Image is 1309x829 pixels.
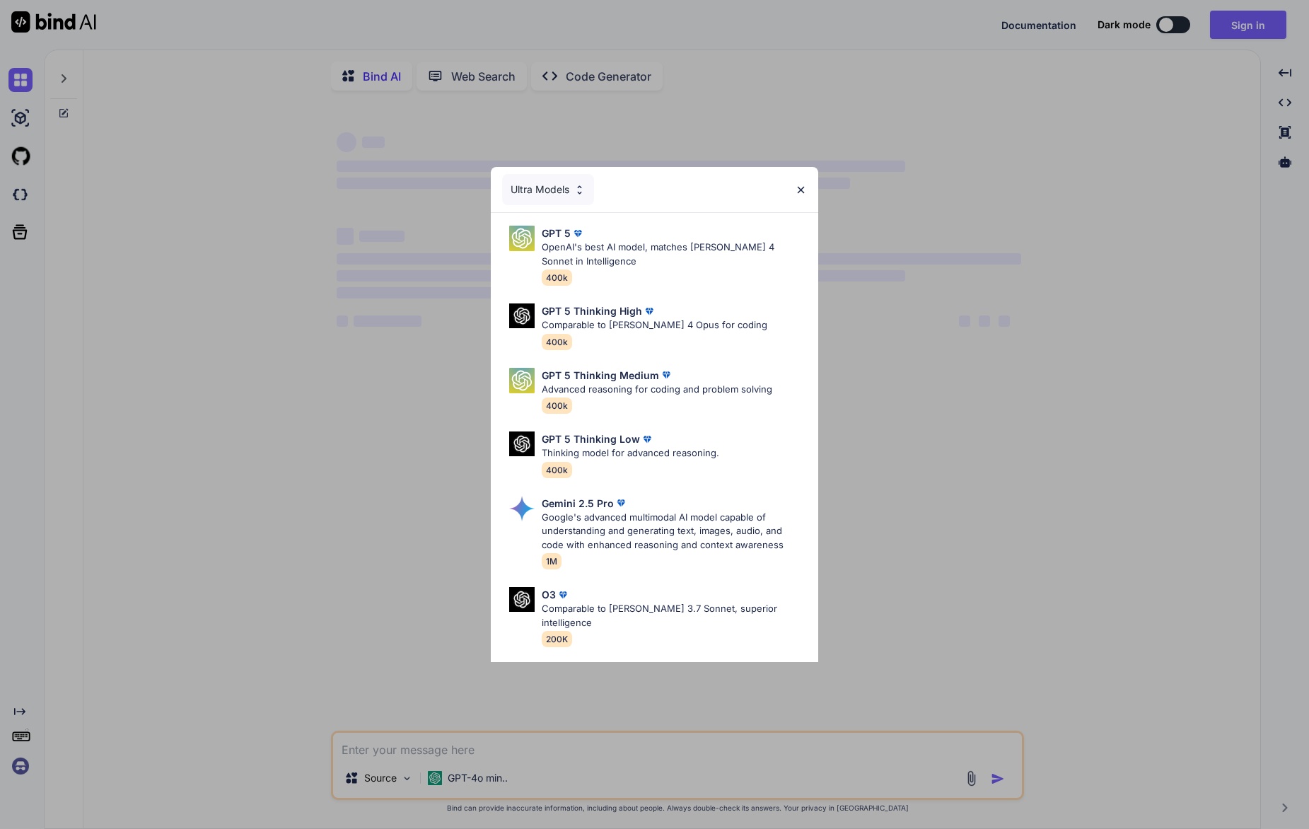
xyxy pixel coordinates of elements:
img: premium [659,368,673,382]
img: premium [556,588,570,602]
img: premium [571,226,585,240]
p: Thinking model for advanced reasoning. [542,446,719,460]
span: 200K [542,631,572,647]
img: Pick Models [509,303,535,328]
p: GPT 5 Thinking High [542,303,642,318]
img: Pick Models [509,368,535,393]
div: Ultra Models [502,174,594,205]
img: Pick Models [509,587,535,612]
p: GPT 5 Thinking Low [542,431,640,446]
img: Pick Models [509,226,535,251]
span: 400k [542,269,572,286]
span: 400k [542,398,572,414]
p: Advanced reasoning for coding and problem solving [542,383,772,397]
p: Google's advanced multimodal AI model capable of understanding and generating text, images, audio... [542,511,807,552]
p: GPT 5 [542,226,571,240]
img: Pick Models [509,431,535,456]
p: Comparable to [PERSON_NAME] 4 Opus for coding [542,318,767,332]
img: premium [642,304,656,318]
p: OpenAI's best AI model, matches [PERSON_NAME] 4 Sonnet in Intelligence [542,240,807,268]
p: O3 [542,587,556,602]
img: close [795,184,807,196]
img: premium [614,496,628,510]
p: Comparable to [PERSON_NAME] 3.7 Sonnet, superior intelligence [542,602,807,630]
p: GPT 5 Thinking Medium [542,368,659,383]
img: Pick Models [574,184,586,196]
img: Pick Models [509,496,535,521]
img: premium [640,432,654,446]
span: 400k [542,462,572,478]
span: 1M [542,553,562,569]
p: Gemini 2.5 Pro [542,496,614,511]
span: 400k [542,334,572,350]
